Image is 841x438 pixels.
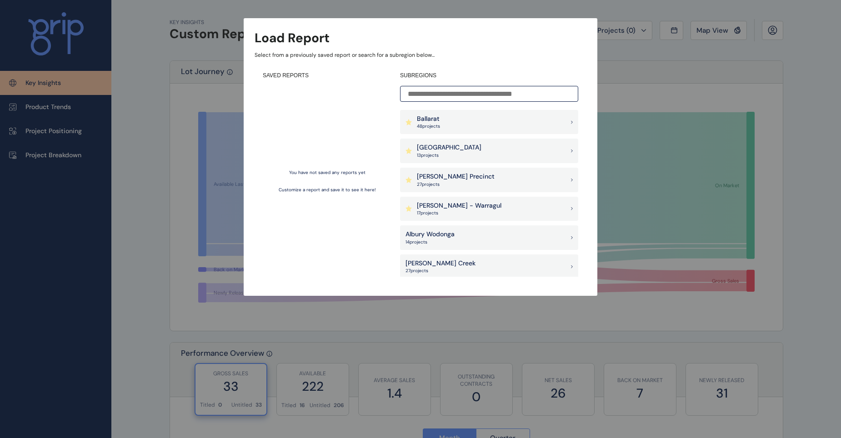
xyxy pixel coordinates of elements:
p: 13 project s [417,152,481,159]
p: Select from a previously saved report or search for a subregion below... [255,51,586,59]
p: [GEOGRAPHIC_DATA] [417,143,481,152]
p: Ballarat [417,114,440,124]
h4: SAVED REPORTS [263,72,392,80]
p: [PERSON_NAME] Creek [405,259,476,268]
p: 17 project s [417,210,501,216]
p: You have not saved any reports yet [289,169,365,176]
p: 14 project s [405,239,455,245]
p: Customize a report and save it to see it here! [279,187,376,193]
p: [PERSON_NAME] Precinct [417,172,495,181]
p: 27 project s [417,181,495,188]
p: 48 project s [417,123,440,129]
p: [PERSON_NAME] - Warragul [417,201,501,210]
p: Albury Wodonga [405,230,455,239]
h4: SUBREGIONS [400,72,578,80]
h3: Load Report [255,29,330,47]
p: 27 project s [405,268,476,274]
